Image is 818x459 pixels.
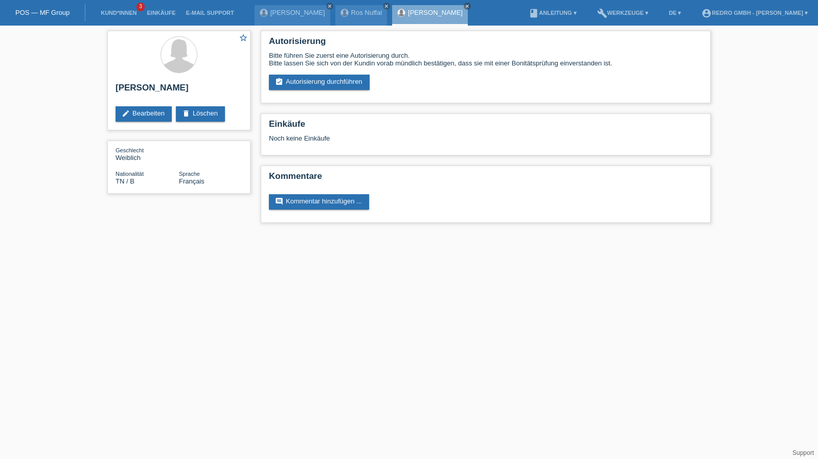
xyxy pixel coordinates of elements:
i: delete [182,109,190,118]
div: Noch keine Einkäufe [269,134,702,150]
i: star_border [239,33,248,42]
h2: Kommentare [269,171,702,187]
i: edit [122,109,130,118]
a: DE ▾ [664,10,686,16]
a: [PERSON_NAME] [270,9,325,16]
span: Sprache [179,171,200,177]
a: Ros Nuffal [351,9,382,16]
a: close [383,3,390,10]
div: Weiblich [116,146,179,162]
a: bookAnleitung ▾ [524,10,581,16]
a: close [326,3,333,10]
i: assignment_turned_in [275,78,283,86]
i: close [384,4,389,9]
h2: Einkäufe [269,119,702,134]
h2: Autorisierung [269,36,702,52]
a: E-Mail Support [181,10,239,16]
i: comment [275,197,283,205]
i: build [597,8,607,18]
a: Kund*innen [96,10,142,16]
i: close [465,4,470,9]
a: close [464,3,471,10]
a: editBearbeiten [116,106,172,122]
div: Bitte führen Sie zuerst eine Autorisierung durch. Bitte lassen Sie sich von der Kundin vorab münd... [269,52,702,67]
a: star_border [239,33,248,44]
a: Support [792,449,814,456]
a: assignment_turned_inAutorisierung durchführen [269,75,370,90]
a: POS — MF Group [15,9,70,16]
a: account_circleRedro GmbH - [PERSON_NAME] ▾ [696,10,813,16]
span: Français [179,177,204,185]
i: account_circle [701,8,712,18]
span: Tunesien / B / 16.09.2021 [116,177,134,185]
h2: [PERSON_NAME] [116,83,242,98]
span: Geschlecht [116,147,144,153]
i: book [529,8,539,18]
span: 3 [137,3,145,11]
a: commentKommentar hinzufügen ... [269,194,369,210]
i: close [327,4,332,9]
a: deleteLöschen [176,106,225,122]
a: [PERSON_NAME] [408,9,463,16]
span: Nationalität [116,171,144,177]
a: buildWerkzeuge ▾ [592,10,654,16]
a: Einkäufe [142,10,180,16]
